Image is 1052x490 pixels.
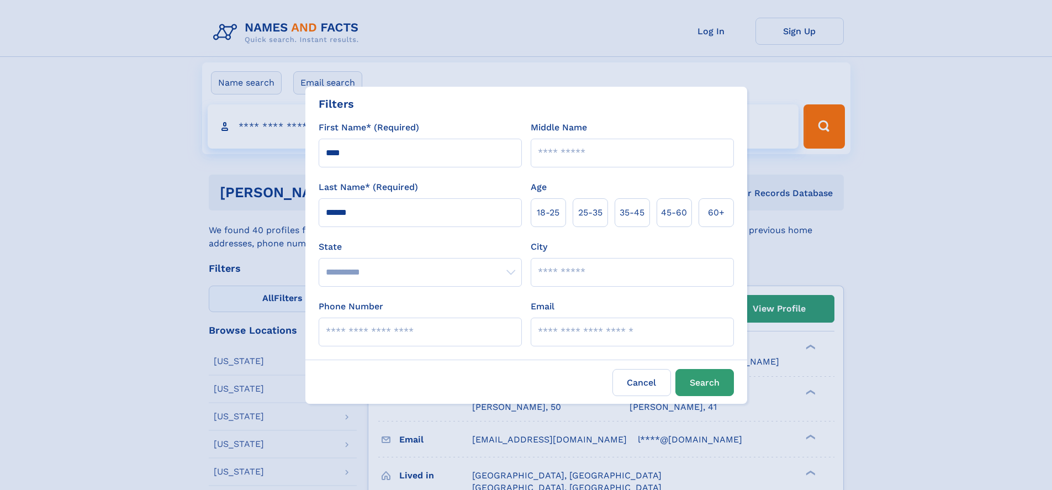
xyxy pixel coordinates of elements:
label: Last Name* (Required) [319,181,418,194]
span: 25‑35 [578,206,602,219]
span: 18‑25 [537,206,559,219]
span: 45‑60 [661,206,687,219]
label: Age [531,181,547,194]
label: Phone Number [319,300,383,313]
label: First Name* (Required) [319,121,419,134]
button: Search [675,369,734,396]
span: 60+ [708,206,725,219]
div: Filters [319,96,354,112]
label: Email [531,300,554,313]
span: 35‑45 [620,206,644,219]
label: Cancel [612,369,671,396]
label: Middle Name [531,121,587,134]
label: State [319,240,522,254]
label: City [531,240,547,254]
